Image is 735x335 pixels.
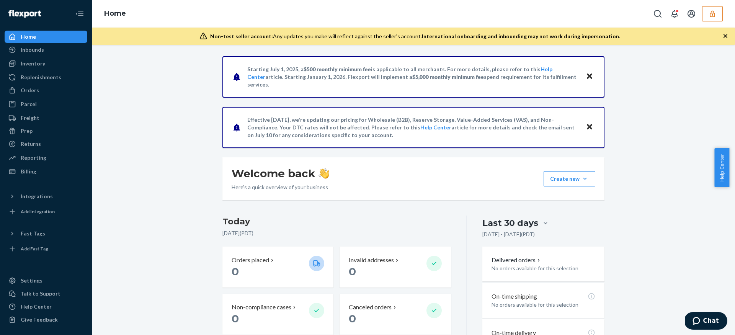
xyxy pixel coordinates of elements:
div: Fast Tags [21,230,45,237]
p: Non-compliance cases [232,303,291,312]
a: Billing [5,165,87,178]
a: Home [104,9,126,18]
div: Returns [21,140,41,148]
p: Invalid addresses [349,256,394,265]
a: Freight [5,112,87,124]
p: [DATE] ( PDT ) [222,229,451,237]
button: Integrations [5,190,87,203]
a: Inbounds [5,44,87,56]
span: $500 monthly minimum fee [304,66,371,72]
a: Returns [5,138,87,150]
button: Close [585,122,595,133]
iframe: Opens a widget where you can chat to one of our agents [685,312,727,331]
div: Prep [21,127,33,135]
p: [DATE] - [DATE] ( PDT ) [482,230,535,238]
div: Orders [21,87,39,94]
p: Canceled orders [349,303,392,312]
a: Prep [5,125,87,137]
div: Give Feedback [21,316,58,324]
p: On-time shipping [492,292,537,301]
p: Orders placed [232,256,269,265]
img: Flexport logo [8,10,41,18]
span: 0 [349,312,356,325]
h1: Welcome back [232,167,329,180]
button: Canceled orders 0 [340,294,451,335]
span: International onboarding and inbounding may not work during impersonation. [422,33,620,39]
div: Last 30 days [482,217,538,229]
p: No orders available for this selection [492,265,595,272]
button: Open notifications [667,6,682,21]
div: Add Integration [21,208,55,215]
div: Parcel [21,100,37,108]
span: $5,000 monthly minimum fee [412,74,484,80]
button: Open account menu [684,6,699,21]
p: Starting July 1, 2025, a is applicable to all merchants. For more details, please refer to this a... [247,65,578,88]
a: Home [5,31,87,43]
a: Settings [5,275,87,287]
button: Close Navigation [72,6,87,21]
h3: Today [222,216,451,228]
div: Inventory [21,60,45,67]
span: 0 [232,265,239,278]
button: Talk to Support [5,288,87,300]
div: Reporting [21,154,46,162]
span: 0 [349,265,356,278]
button: Close [585,71,595,82]
div: Billing [21,168,36,175]
p: Here’s a quick overview of your business [232,183,329,191]
p: No orders available for this selection [492,301,595,309]
div: Help Center [21,303,52,310]
a: Add Integration [5,206,87,218]
button: Create new [544,171,595,186]
button: Non-compliance cases 0 [222,294,333,335]
a: Orders [5,84,87,96]
button: Delivered orders [492,256,542,265]
button: Fast Tags [5,227,87,240]
div: Settings [21,277,42,284]
a: Inventory [5,57,87,70]
span: 0 [232,312,239,325]
div: Add Fast Tag [21,245,48,252]
div: Replenishments [21,74,61,81]
div: Integrations [21,193,53,200]
a: Reporting [5,152,87,164]
div: Home [21,33,36,41]
span: Non-test seller account: [210,33,273,39]
a: Help Center [5,301,87,313]
button: Invalid addresses 0 [340,247,451,288]
img: hand-wave emoji [318,168,329,179]
div: Inbounds [21,46,44,54]
button: Help Center [714,148,729,187]
div: Talk to Support [21,290,60,297]
div: Any updates you make will reflect against the seller's account. [210,33,620,40]
p: Effective [DATE], we're updating our pricing for Wholesale (B2B), Reserve Storage, Value-Added Se... [247,116,578,139]
a: Add Fast Tag [5,243,87,255]
button: Give Feedback [5,314,87,326]
a: Replenishments [5,71,87,83]
ol: breadcrumbs [98,3,132,25]
button: Orders placed 0 [222,247,333,288]
div: Freight [21,114,39,122]
a: Parcel [5,98,87,110]
button: Open Search Box [650,6,665,21]
a: Help Center [420,124,451,131]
